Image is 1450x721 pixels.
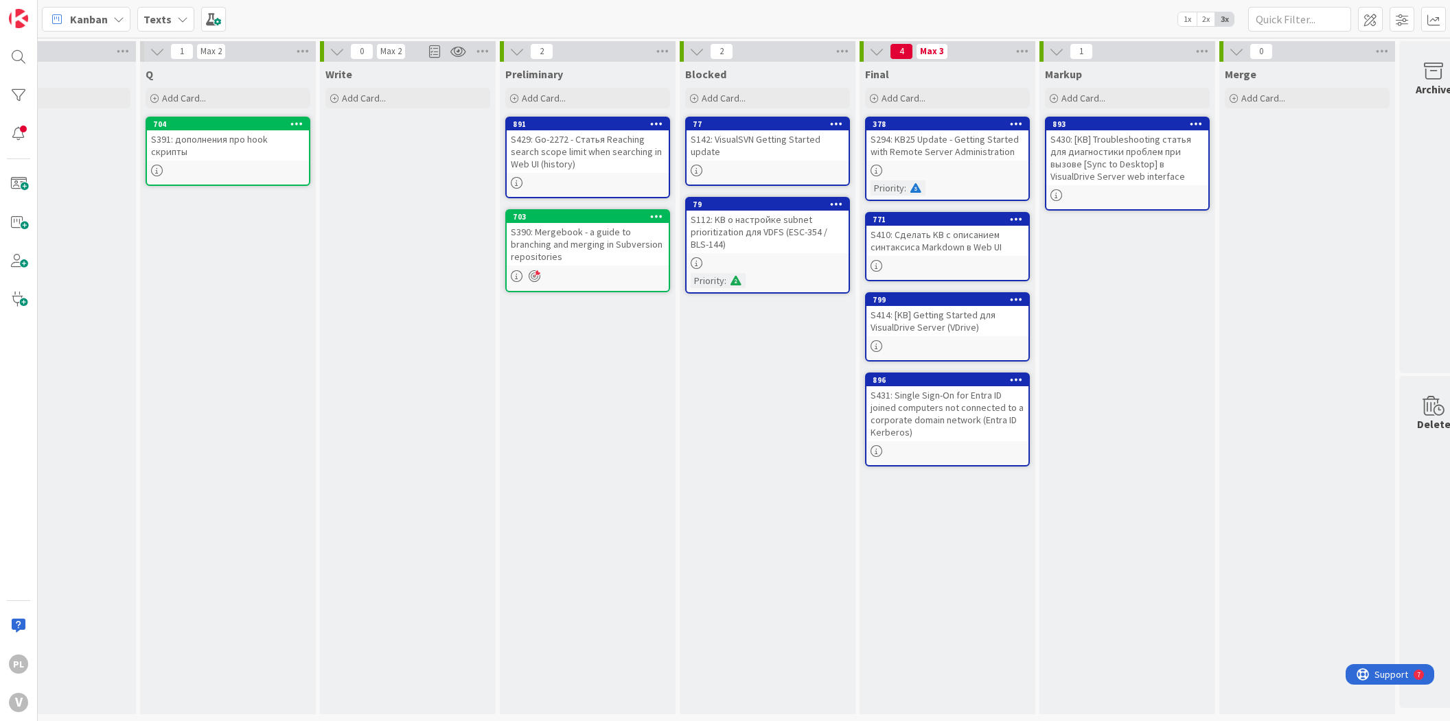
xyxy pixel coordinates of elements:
div: S294: KB25 Update - Getting Started with Remote Server Administration [866,130,1028,161]
img: Visit kanbanzone.com [9,9,28,28]
a: 891S429: Go-2272 - Статья Reaching search scope limit when searching in Web UI (history) [505,117,670,198]
span: Support [29,2,62,19]
span: 1 [1070,43,1093,60]
span: Add Card... [522,92,566,104]
span: Kanban [70,11,108,27]
b: Texts [143,12,172,26]
div: S430: [KB] Troubleshooting статья для диагностики проблем при вызове [Sync to Desktop] в VisualDr... [1046,130,1208,185]
div: S390: Mergebook - a guide to branching and merging in Subversion repositories [507,223,669,265]
div: 771 [873,215,1028,224]
div: 77 [693,119,849,129]
div: Max 2 [380,48,402,55]
div: 378S294: KB25 Update - Getting Started with Remote Server Administration [866,118,1028,161]
span: 4 [890,43,913,60]
a: 703S390: Mergebook - a guide to branching and merging in Subversion repositories [505,209,670,292]
span: 1x [1178,12,1197,26]
span: Add Card... [702,92,746,104]
div: S429: Go-2272 - Статья Reaching search scope limit when searching in Web UI (history) [507,130,669,173]
span: Add Card... [1241,92,1285,104]
a: 77S142: VisualSVN Getting Started update [685,117,850,186]
span: : [904,180,906,196]
span: 2 [530,43,553,60]
a: 799S414: [KB] Getting Started для VisualDrive Server (VDrive) [865,292,1030,362]
div: S391: дополнения про hook скрипты [147,130,309,161]
div: 703S390: Mergebook - a guide to branching and merging in Subversion repositories [507,211,669,265]
div: V [9,693,28,712]
div: 893S430: [KB] Troubleshooting статья для диагностики проблем при вызове [Sync to Desktop] в Visua... [1046,118,1208,185]
a: 771S410: Сделать KB с описанием синтаксиса Markdown в Web UI [865,212,1030,281]
div: 703 [507,211,669,223]
div: 703 [513,212,669,222]
div: 799 [866,294,1028,306]
span: Markup [1045,67,1082,81]
span: Q [146,67,153,81]
div: 891S429: Go-2272 - Статья Reaching search scope limit when searching in Web UI (history) [507,118,669,173]
div: 7 [71,5,75,16]
div: Max 3 [920,48,944,55]
span: Add Card... [342,92,386,104]
a: 79S112: KB о настройке subnet prioritization для VDFS (ESC-354 / BLS-144)Priority: [685,197,850,294]
div: 79 [693,200,849,209]
div: 896 [873,375,1028,385]
div: 771 [866,213,1028,226]
div: 378 [866,118,1028,130]
div: 378 [873,119,1028,129]
span: Add Card... [1061,92,1105,104]
span: 0 [350,43,373,60]
div: 896 [866,374,1028,386]
div: 77S142: VisualSVN Getting Started update [687,118,849,161]
div: 896S431: Single Sign-On for Entra ID joined computers not connected to a corporate domain network... [866,374,1028,441]
div: 79 [687,198,849,211]
div: Max 2 [200,48,222,55]
div: 893 [1052,119,1208,129]
div: 79S112: KB о настройке subnet prioritization для VDFS (ESC-354 / BLS-144) [687,198,849,253]
span: 3x [1215,12,1234,26]
input: Quick Filter... [1248,7,1351,32]
span: 1 [170,43,194,60]
a: 896S431: Single Sign-On for Entra ID joined computers not connected to a corporate domain network... [865,373,1030,466]
a: 893S430: [KB] Troubleshooting статья для диагностики проблем при вызове [Sync to Desktop] в Visua... [1045,117,1210,211]
div: S414: [KB] Getting Started для VisualDrive Server (VDrive) [866,306,1028,336]
span: Blocked [685,67,726,81]
div: 704S391: дополнения про hook скрипты [147,118,309,161]
span: Merge [1225,67,1256,81]
div: 704 [147,118,309,130]
div: 771S410: Сделать KB с описанием синтаксиса Markdown в Web UI [866,213,1028,256]
div: S431: Single Sign-On for Entra ID joined computers not connected to a corporate domain network (E... [866,386,1028,441]
div: S410: Сделать KB с описанием синтаксиса Markdown в Web UI [866,226,1028,256]
span: Add Card... [162,92,206,104]
div: 77 [687,118,849,130]
div: S112: KB о настройке subnet prioritization для VDFS (ESC-354 / BLS-144) [687,211,849,253]
div: 893 [1046,118,1208,130]
a: 378S294: KB25 Update - Getting Started with Remote Server AdministrationPriority: [865,117,1030,201]
div: Priority [871,180,904,196]
div: 891 [507,118,669,130]
a: 704S391: дополнения про hook скрипты [146,117,310,186]
div: 799 [873,295,1028,305]
div: 799S414: [KB] Getting Started для VisualDrive Server (VDrive) [866,294,1028,336]
span: Final [865,67,889,81]
span: Write [325,67,352,81]
span: Add Card... [882,92,925,104]
div: Priority [691,273,724,288]
span: 2 [710,43,733,60]
span: 0 [1250,43,1273,60]
div: S142: VisualSVN Getting Started update [687,130,849,161]
div: 891 [513,119,669,129]
span: Preliminary [505,67,563,81]
div: 704 [153,119,309,129]
span: : [724,273,726,288]
span: 2x [1197,12,1215,26]
div: PL [9,654,28,674]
